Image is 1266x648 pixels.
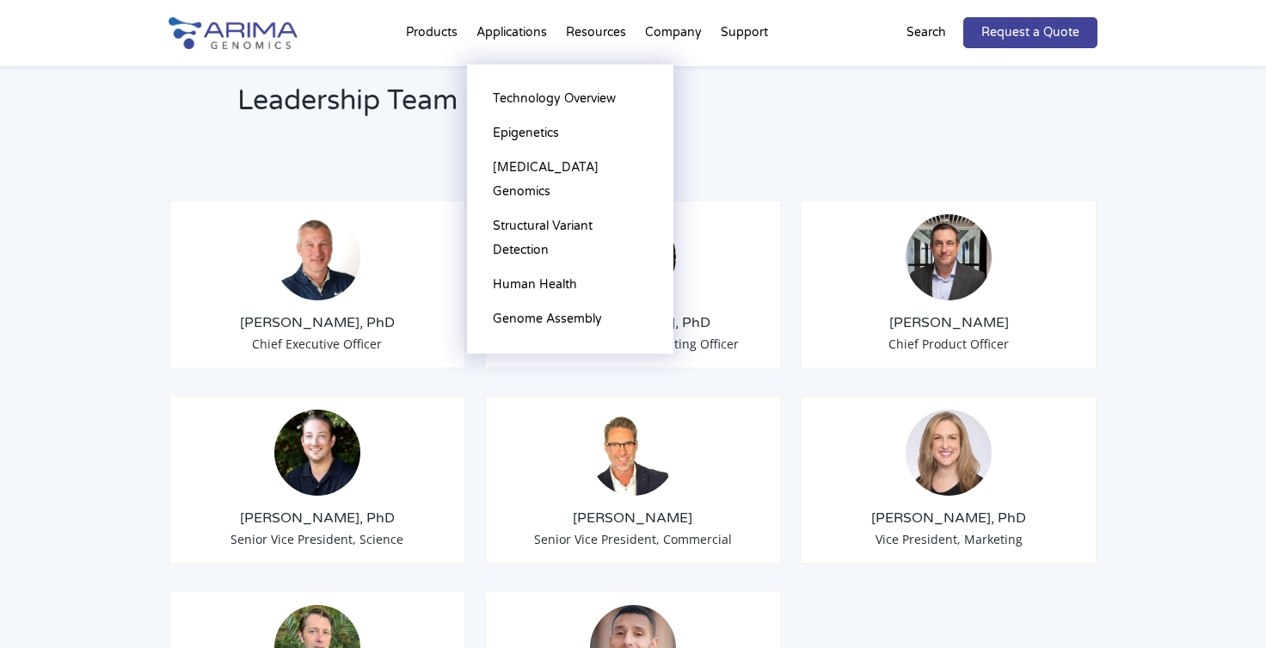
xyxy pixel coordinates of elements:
img: 19364919-cf75-45a2-a608-1b8b29f8b955.jpg [906,410,992,496]
span: Vice President, Marketing [876,531,1023,547]
p: Search [906,22,946,44]
a: Structural Variant Detection [484,209,656,268]
img: Arima-Genomics-logo [169,17,298,49]
a: Technology Overview [484,82,656,116]
span: Senior Vice President, Science [230,531,403,547]
h3: [PERSON_NAME] [499,509,767,528]
h2: Leadership Team [237,82,852,133]
a: Human Health [484,268,656,302]
a: Request a Quote [963,17,1097,48]
img: Tom-Willis.jpg [274,214,360,300]
span: Senior Vice President, Commercial [534,531,732,547]
h3: [PERSON_NAME], PhD [183,509,452,528]
img: Chris-Roberts.jpg [906,214,992,300]
h3: [PERSON_NAME], PhD [183,313,452,332]
a: Genome Assembly [484,302,656,336]
img: Anthony-Schmitt_Arima-Genomics.png [274,410,360,496]
h3: [PERSON_NAME], PhD [814,509,1083,528]
h3: [PERSON_NAME] [814,313,1083,332]
img: David-Duvall-Headshot.jpg [590,410,676,496]
span: Chief Product Officer [888,336,1009,352]
a: [MEDICAL_DATA] Genomics [484,151,656,209]
a: Epigenetics [484,116,656,151]
span: Chief Executive Officer [252,336,382,352]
